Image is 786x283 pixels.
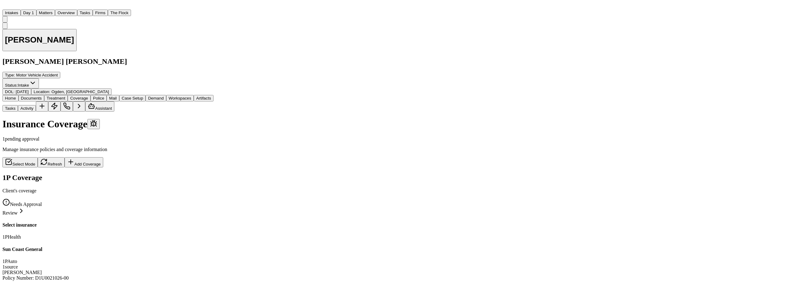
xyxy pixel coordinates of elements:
span: Review [2,210,18,215]
a: Firms [93,10,108,15]
button: Select Mode [2,157,38,167]
span: Police [93,96,104,100]
button: Intakes [2,10,21,16]
span: Documents [21,96,42,100]
button: Edit DOL: 2025-06-10 [2,88,31,95]
h2: 1P Coverage [2,174,213,182]
button: Firms [93,10,108,16]
span: Treatment [47,96,65,100]
a: Home [2,4,10,9]
h1: [PERSON_NAME] [5,35,74,45]
span: Policy Number : [2,275,34,281]
h4: Select insurance [2,222,213,228]
a: Intakes [2,10,21,15]
div: [PERSON_NAME] [2,270,213,275]
button: Matters [36,10,55,16]
span: Status: [5,83,18,88]
span: Assistant [95,106,112,111]
button: Overview [55,10,77,16]
button: Make a Call [61,101,73,112]
a: Day 1 [21,10,36,15]
a: The Flock [108,10,131,15]
button: Activity [18,105,36,112]
button: Debug coverage mentions [87,119,100,129]
span: Workspaces [169,96,191,100]
span: 1 source [2,264,18,269]
span: Needs Approval [10,202,42,207]
span: Health [8,234,21,240]
p: Client's coverage [2,188,213,194]
h4: Sun Coast General [2,247,213,252]
button: Change status from Intake [2,78,39,88]
button: Tasks [2,105,18,112]
button: The Flock [108,10,131,16]
button: Tasks [77,10,93,16]
span: 1P [2,259,7,264]
span: Coverage [70,96,88,100]
button: Day 1 [21,10,36,16]
a: Tasks [77,10,93,15]
span: Auto [7,259,17,264]
span: Intake [18,83,29,88]
button: Assistant [85,101,114,112]
span: Motor Vehicle Accident [16,73,58,77]
span: 1 pending approval [2,136,40,141]
button: Copy Matter ID [2,23,7,29]
span: Artifacts [196,96,211,100]
button: Edit matter name [2,29,77,51]
a: Matters [36,10,55,15]
span: [DATE] [16,89,29,94]
h1: Insurance Coverage [2,118,213,130]
button: Edit Location: Ogden, UT [31,88,112,95]
p: Manage insurance policies and coverage information [2,147,213,152]
span: Mail [109,96,116,100]
button: Add Coverage [65,157,103,167]
span: D1U0021026-00 [35,275,69,281]
span: Case Setup [122,96,143,100]
a: Overview [55,10,77,15]
span: DOL : [5,89,15,94]
span: Type : [5,73,15,77]
img: Finch Logo [2,2,10,8]
span: Location : [34,89,50,94]
span: Demand [148,96,163,100]
span: 1P [2,234,8,240]
span: Home [5,96,16,100]
span: Ogden, [GEOGRAPHIC_DATA] [52,89,109,94]
button: Add Task [36,101,48,112]
button: Create Immediate Task [48,101,61,112]
button: Refresh [38,157,65,167]
h2: [PERSON_NAME] [PERSON_NAME] [2,57,213,66]
button: Edit Type: Motor Vehicle Accident [2,72,60,78]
